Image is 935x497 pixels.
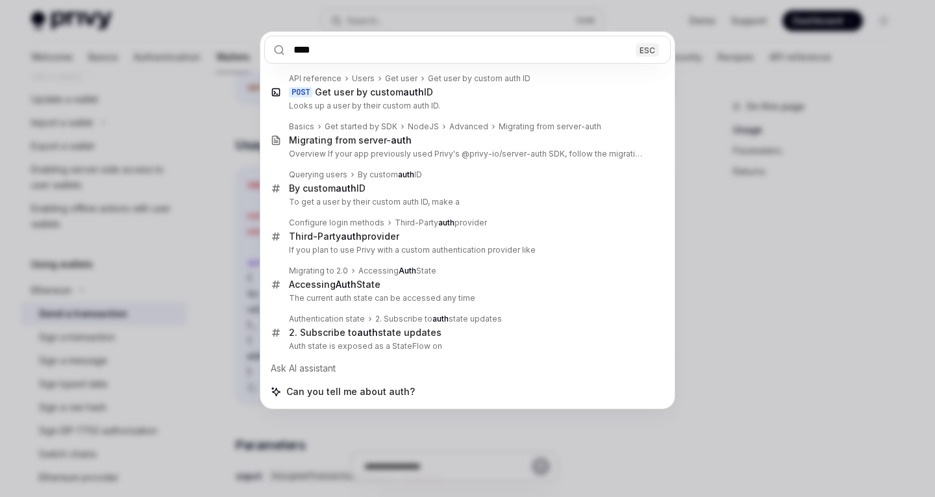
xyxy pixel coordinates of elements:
[289,87,312,97] div: POST
[289,327,442,338] div: 2. Subscribe to state updates
[352,73,375,84] div: Users
[358,170,422,180] div: By custom ID
[391,134,412,146] b: auth
[325,121,397,132] div: Get started by SDK
[499,121,601,132] div: Migrating from server-auth
[289,266,348,276] div: Migrating to 2.0
[428,73,530,84] div: Get user by custom auth ID
[289,279,380,290] div: Accessing State
[315,86,433,98] div: Get user by custom ID
[341,231,362,242] b: auth
[289,73,342,84] div: API reference
[336,183,356,194] b: auth
[395,218,487,228] div: Third-Party provider
[399,266,416,275] b: Auth
[289,341,643,351] p: Auth state is exposed as a StateFlow on
[636,43,659,57] div: ESC
[438,218,455,227] b: auth
[289,245,643,255] p: If you plan to use Privy with a custom authentication provider like
[289,134,412,146] div: Migrating from server-
[385,73,418,84] div: Get user
[289,170,347,180] div: Querying users
[358,266,436,276] div: Accessing State
[432,314,449,324] b: auth
[449,121,488,132] div: Advanced
[289,231,399,242] div: Third-Party provider
[289,101,643,111] p: Looks up a user by their custom auth ID.
[375,314,502,324] div: 2. Subscribe to state updates
[289,149,643,159] p: Overview If your app previously used Privy's @privy-io/server-auth SDK, follow the migration
[357,327,378,338] b: auth
[403,86,424,97] b: auth
[289,314,365,324] div: Authentication state
[289,293,643,303] p: The current auth state can be accessed any time
[408,121,439,132] div: NodeJS
[398,170,414,179] b: auth
[289,183,366,194] div: By custom ID
[289,218,384,228] div: Configure login methods
[289,197,643,207] p: To get a user by their custom auth ID, make a
[289,121,314,132] div: Basics
[286,385,415,398] span: Can you tell me about auth?
[336,279,356,290] b: Auth
[264,357,671,380] div: Ask AI assistant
